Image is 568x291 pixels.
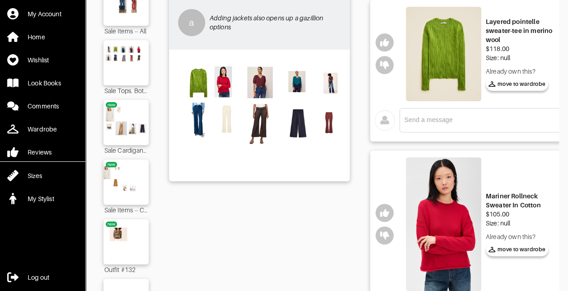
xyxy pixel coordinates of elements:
div: Comments [28,102,59,111]
img: Outfit Outfit #132 [100,224,152,260]
div: Sale Items -- Cardigan, Uggs, Earrings [103,205,149,215]
div: Home [28,33,45,42]
div: My Account [28,9,61,19]
div: Sale Items -- All [103,26,149,36]
div: Mariner Rollneck Sweater In Cotton [486,192,557,210]
div: Wardrobe [28,125,57,134]
img: Outfit Sale Tops as Work Looks [174,54,345,175]
img: Outfit Sale Cardigan - work look [100,104,152,141]
div: $105.00 [486,210,557,219]
div: Layered pointelle sweater-tee in merino wool [486,17,557,44]
div: new [108,221,116,227]
img: avatar [375,110,395,131]
div: a [178,9,205,36]
div: Size: null [486,53,557,62]
img: Layered pointelle sweater-tee in merino wool [406,7,481,101]
div: Sale Cardigan - work look [103,145,149,155]
img: Outfit Sale Tops. Bottoms [100,45,152,81]
div: My Stylist [28,194,54,203]
div: new [108,162,116,167]
div: Sizes [28,171,42,180]
div: Wishlist [28,56,49,65]
div: Already own this? [486,232,557,241]
div: $118.00 [486,44,557,53]
p: Adding jackets also opens up a gazillion options [210,14,341,32]
div: Already own this? [486,67,557,76]
div: Sale Tops. Bottoms [103,85,149,95]
div: Reviews [28,148,52,157]
div: Size: null [486,219,557,228]
div: new [108,102,116,108]
button: move to wardrobe [486,243,549,256]
span: move to wardrobe [488,245,546,253]
button: move to wardrobe [486,77,549,91]
span: move to wardrobe [488,80,546,88]
div: Look Books [28,79,61,88]
div: Outfit #132 [103,264,149,274]
img: Mariner Rollneck Sweater In Cotton [406,157,481,291]
div: Log out [28,273,49,282]
img: Outfit Sale Items -- Cardigan, Uggs, Earrings [100,164,152,200]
